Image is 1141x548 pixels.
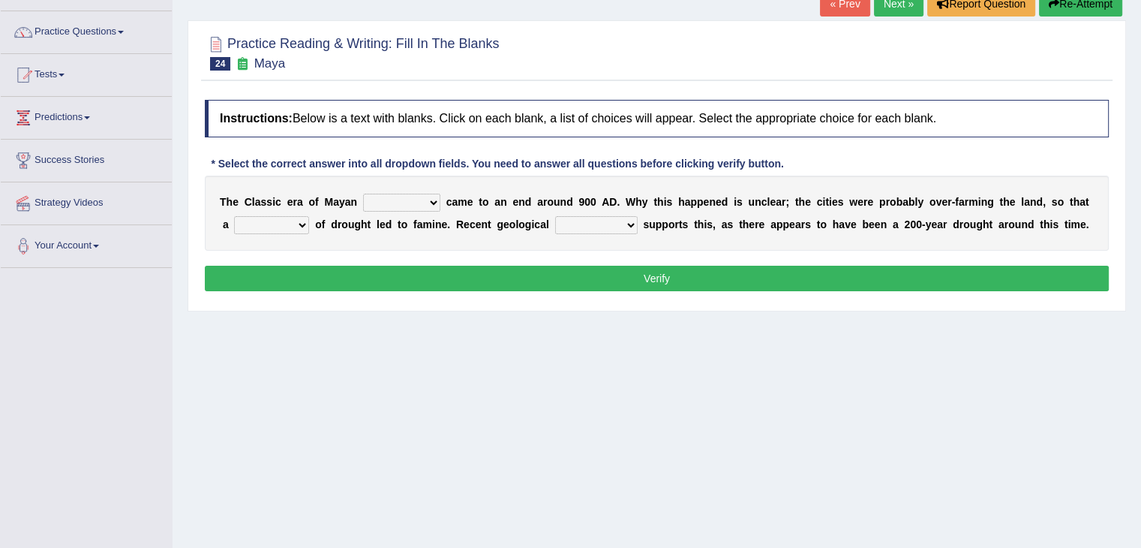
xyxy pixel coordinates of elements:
b: u [970,218,977,230]
b: p [662,218,668,230]
b: l [546,218,549,230]
b: i [664,196,667,208]
b: a [223,218,229,230]
b: 9 [578,196,584,208]
b: e [512,196,518,208]
b: o [341,218,348,230]
b: r [755,218,758,230]
b: n [518,196,525,208]
b: o [890,196,896,208]
b: s [643,218,649,230]
b: t [1070,196,1073,208]
b: f [322,218,326,230]
b: o [308,196,315,208]
b: e [789,218,795,230]
b: e [931,218,937,230]
b: c [446,196,452,208]
b: p [697,196,704,208]
b: Instructions: [220,112,293,125]
b: n [1021,218,1028,230]
b: e [758,218,764,230]
b: t [694,218,698,230]
b: u [649,218,656,230]
b: h [657,196,664,208]
div: * Select the correct answer into all dropdown fields. You need to answer all questions before cli... [205,156,790,172]
b: s [266,196,272,208]
b: 0 [590,196,596,208]
b: g [354,218,361,230]
b: a [345,196,351,208]
b: e [749,218,755,230]
b: e [464,218,470,230]
a: Predictions [1,97,172,134]
b: s [1052,196,1058,208]
b: t [817,218,821,230]
b: t [1064,218,1068,230]
b: A [602,196,609,208]
b: . [617,196,620,208]
b: b [896,196,903,208]
b: o [1057,196,1064,208]
b: s [727,218,733,230]
b: o [518,218,525,230]
b: e [441,218,447,230]
b: e [476,218,482,230]
b: r [863,196,867,208]
button: Verify [205,266,1109,291]
b: c [470,218,476,230]
b: n [980,196,987,208]
b: n [435,218,442,230]
b: e [704,196,710,208]
b: e [851,218,857,230]
b: e [867,196,873,208]
b: s [838,196,844,208]
a: Strategy Videos [1,182,172,220]
b: u [348,218,355,230]
b: o [1008,218,1015,230]
b: r [947,196,951,208]
b: g [497,218,503,230]
b: d [525,196,532,208]
b: 0 [910,218,916,230]
b: t [679,218,683,230]
b: i [829,196,832,208]
b: 2 [904,218,910,230]
b: s [666,196,672,208]
b: s [682,218,688,230]
b: a [685,196,691,208]
b: h [743,218,749,230]
b: d [953,218,959,230]
b: a [1079,196,1085,208]
b: b [908,196,915,208]
b: a [795,218,801,230]
b: u [748,196,755,208]
b: o [509,218,516,230]
b: l [252,196,255,208]
b: s [737,196,743,208]
b: T [220,196,227,208]
b: h [698,218,704,230]
b: r [543,196,547,208]
b: h [833,218,839,230]
b: e [716,196,722,208]
span: 24 [210,57,230,71]
b: i [822,196,825,208]
b: r [959,218,963,230]
b: r [801,218,805,230]
b: a [937,218,943,230]
b: a [770,218,776,230]
b: t [739,218,743,230]
b: - [952,196,956,208]
h4: Below is a text with blanks. Click on each blank, a list of choices will appear. Select the appro... [205,100,1109,137]
b: e [233,196,239,208]
small: Exam occurring question [234,57,250,71]
b: d [722,196,728,208]
b: r [293,196,296,208]
b: g [976,218,983,230]
b: e [770,196,776,208]
b: i [1049,218,1052,230]
b: t [398,218,401,230]
b: d [1028,218,1034,230]
b: . [1086,218,1089,230]
b: r [338,218,341,230]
